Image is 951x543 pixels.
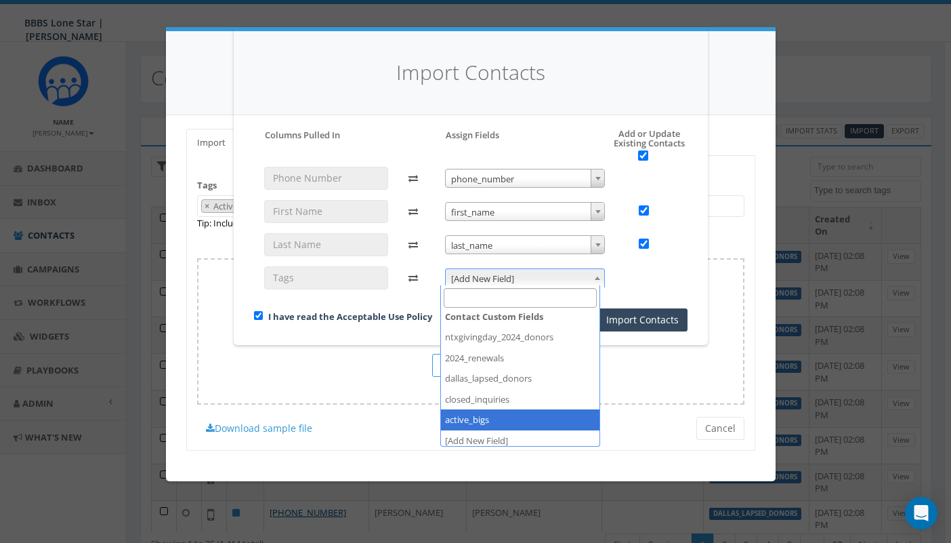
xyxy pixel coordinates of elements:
[444,288,597,308] input: Search
[441,306,600,327] strong: Contact Custom Fields
[264,167,388,190] input: Phone Number
[264,266,388,289] input: Tags
[441,327,600,348] li: ntxgivingday_2024_donors
[445,169,606,188] span: phone_number
[441,389,600,410] li: closed_inquiries
[254,58,688,87] h4: Import Contacts
[441,368,600,389] li: dallas_lapsed_donors
[446,169,605,188] span: phone_number
[265,129,340,141] h5: Columns Pulled In
[445,202,606,221] span: first_name
[264,233,388,256] input: Last Name
[583,129,688,161] h5: Add or Update Existing Contacts
[446,203,605,222] span: first_name
[445,235,606,254] span: last_name
[441,430,600,451] li: [Add New Field]
[446,236,605,255] span: last_name
[446,269,605,288] span: [Add New Field]
[268,310,432,323] a: I have read the Acceptable Use Policy
[446,129,499,141] h5: Assign Fields
[441,409,600,430] li: active_bigs
[264,200,388,223] input: First Name
[905,497,937,529] div: Open Intercom Messenger
[445,268,606,287] span: [Add New Field]
[441,306,600,430] li: Contact Custom Fields
[441,348,600,369] li: 2024_renewals
[597,308,688,331] button: Import Contacts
